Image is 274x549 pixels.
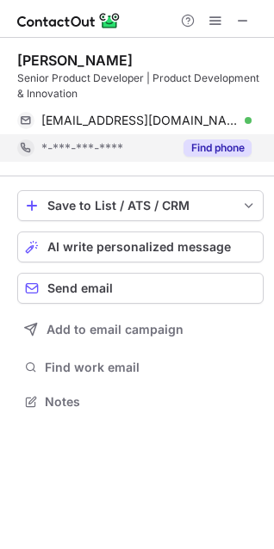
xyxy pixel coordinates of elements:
button: Reveal Button [184,139,252,157]
button: Find work email [17,355,264,379]
span: Notes [45,394,257,410]
button: Notes [17,390,264,414]
span: Add to email campaign [47,323,184,336]
span: AI write personalized message [47,240,231,254]
span: [EMAIL_ADDRESS][DOMAIN_NAME] [41,113,239,128]
button: Send email [17,273,264,304]
button: Add to email campaign [17,314,264,345]
span: Find work email [45,360,257,375]
div: [PERSON_NAME] [17,52,133,69]
img: ContactOut v5.3.10 [17,10,121,31]
div: Senior Product Developer | Product Development & Innovation [17,71,264,102]
span: Send email [47,281,113,295]
button: save-profile-one-click [17,190,264,221]
div: Save to List / ATS / CRM [47,199,234,213]
button: AI write personalized message [17,231,264,262]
